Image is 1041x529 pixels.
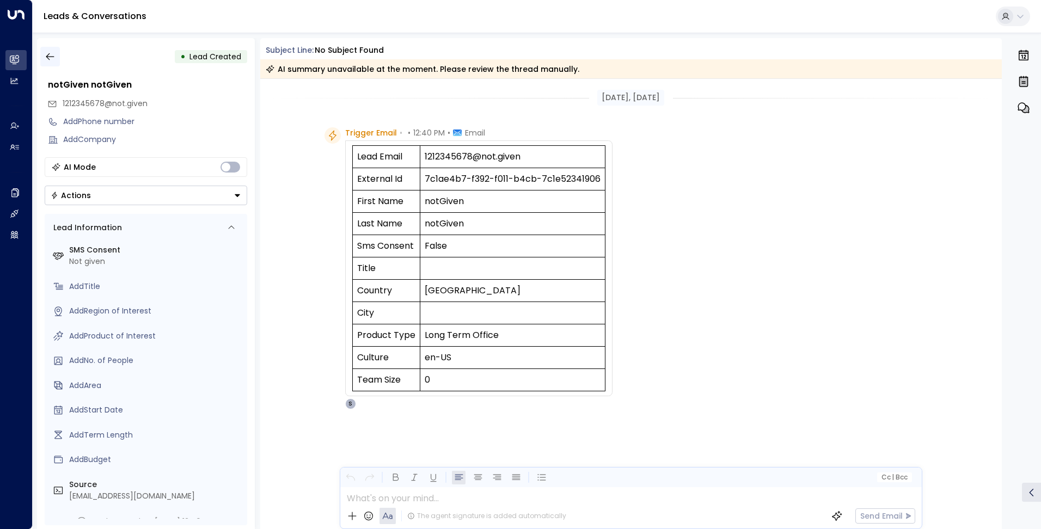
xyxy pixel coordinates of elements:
[51,190,91,200] div: Actions
[352,257,420,280] td: Title
[420,369,605,391] td: 0
[69,479,243,490] label: Source
[344,471,357,484] button: Undo
[413,127,445,138] span: 12:40 PM
[352,235,420,257] td: Sms Consent
[50,222,122,233] div: Lead Information
[400,127,402,138] span: •
[420,146,605,168] td: 1212345678@not.given
[363,471,376,484] button: Redo
[352,168,420,190] td: External Id
[345,398,356,409] div: S
[69,454,243,465] div: AddBudget
[352,324,420,347] td: Product Type
[465,127,485,138] span: Email
[63,134,247,145] div: AddCompany
[352,369,420,391] td: Team Size
[69,256,243,267] div: Not given
[90,516,216,527] div: Lead created on [DATE] 12:40 pm
[48,78,247,91] div: notGiven notGiven
[407,511,566,521] div: The agent signature is added automatically
[69,380,243,391] div: AddArea
[63,98,148,109] span: 1212345678@not.given
[69,429,243,441] div: AddTerm Length
[352,347,420,369] td: Culture
[69,355,243,366] div: AddNo. of People
[44,10,146,22] a: Leads & Conversations
[420,190,605,213] td: notGiven
[352,213,420,235] td: Last Name
[420,235,605,257] td: False
[420,324,605,347] td: Long Term Office
[69,305,243,317] div: AddRegion of Interest
[420,213,605,235] td: notGiven
[352,190,420,213] td: First Name
[266,64,579,75] div: AI summary unavailable at the moment. Please review the thread manually.
[63,116,247,127] div: AddPhone number
[892,473,894,481] span: |
[408,127,411,138] span: •
[352,146,420,168] td: Lead Email
[266,45,314,56] span: Subject Line:
[69,330,243,342] div: AddProduct of Interest
[877,472,911,483] button: Cc|Bcc
[352,280,420,302] td: Country
[420,280,605,302] td: [GEOGRAPHIC_DATA]
[597,90,664,106] div: [DATE], [DATE]
[345,127,397,138] span: Trigger Email
[69,244,243,256] label: SMS Consent
[189,51,241,62] span: Lead Created
[881,473,907,481] span: Cc Bcc
[420,347,605,369] td: en-US
[69,490,243,502] div: [EMAIL_ADDRESS][DOMAIN_NAME]
[69,404,243,416] div: AddStart Date
[448,127,450,138] span: •
[45,186,247,205] button: Actions
[420,168,605,190] td: 7c1ae4b7-f392-f011-b4cb-7c1e52341906
[64,162,96,173] div: AI Mode
[352,302,420,324] td: City
[315,45,384,56] div: No subject found
[180,47,186,66] div: •
[45,186,247,205] div: Button group with a nested menu
[69,281,243,292] div: AddTitle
